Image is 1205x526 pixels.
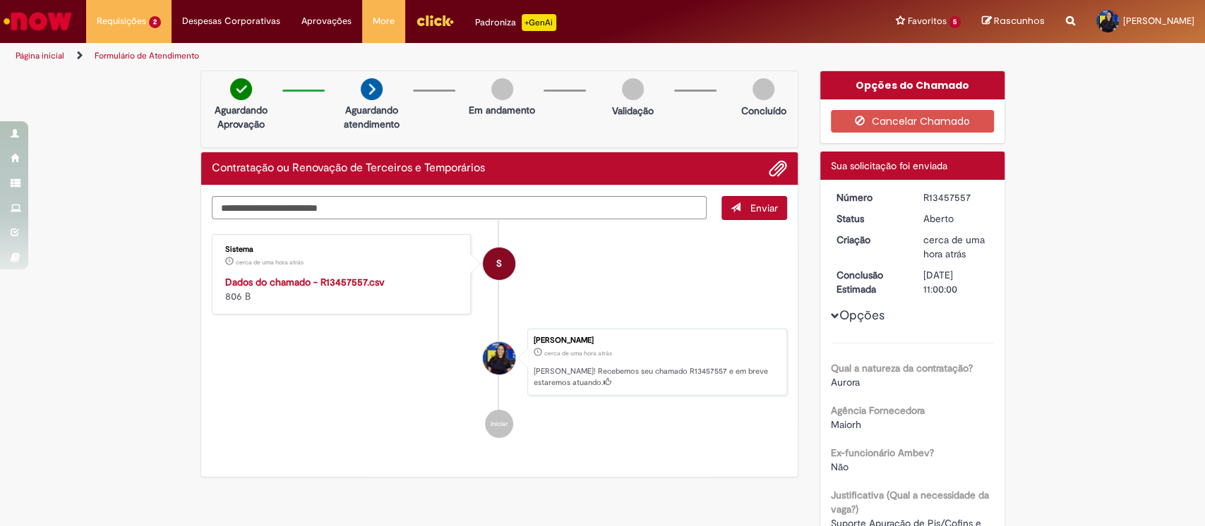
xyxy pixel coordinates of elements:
[361,78,383,100] img: arrow-next.png
[1,7,74,35] img: ServiceNow
[236,258,304,267] time: 28/08/2025 12:22:59
[831,446,934,459] b: Ex-funcionário Ambev?
[831,110,994,133] button: Cancelar Chamado
[483,342,515,374] div: Daniela Francisco De Oliveira
[826,233,913,247] dt: Criação
[769,159,787,178] button: Adicionar anexos
[831,362,973,374] b: Qual a natureza da contratação?
[225,245,460,254] div: Sistema
[230,78,252,100] img: check-circle-green.png
[1123,15,1194,27] span: [PERSON_NAME]
[741,104,786,118] p: Concluído
[491,78,513,100] img: img-circle-grey.png
[182,14,280,28] span: Despesas Corporativas
[721,196,787,220] button: Enviar
[149,16,161,28] span: 2
[469,103,535,117] p: Em andamento
[212,220,788,453] ul: Histórico de tíquete
[212,329,788,396] li: Daniela Francisco De Oliveira
[225,275,460,303] div: 806 B
[907,14,946,28] span: Favoritos
[622,78,644,100] img: img-circle-grey.png
[949,16,961,28] span: 5
[994,14,1045,27] span: Rascunhos
[95,50,199,61] a: Formulário de Atendimento
[826,268,913,296] dt: Conclusão Estimada
[923,190,989,204] div: R13457557
[831,460,849,473] span: Não
[212,162,485,175] h2: Contratação ou Renovação de Terceiros e Temporários Histórico de tíquete
[11,43,793,69] ul: Trilhas de página
[373,14,395,28] span: More
[831,159,947,172] span: Sua solicitação foi enviada
[496,247,502,281] span: S
[820,71,1005,99] div: Opções do Chamado
[750,202,778,214] span: Enviar
[97,14,146,28] span: Requisições
[207,103,275,131] p: Aguardando Aprovação
[831,489,989,515] b: Justificativa (Qual a necessidade da vaga?)
[826,190,913,204] dt: Número
[534,336,779,345] div: [PERSON_NAME]
[923,212,989,226] div: Aberto
[416,10,454,31] img: click_logo_yellow_360x200.png
[16,50,64,61] a: Página inicial
[831,418,861,431] span: Maiorh
[923,233,985,260] time: 28/08/2025 12:22:54
[522,14,556,31] p: +GenAi
[923,268,989,296] div: [DATE] 11:00:00
[544,349,612,357] time: 28/08/2025 12:22:54
[982,15,1045,28] a: Rascunhos
[212,196,707,220] textarea: Digite sua mensagem aqui...
[337,103,406,131] p: Aguardando atendimento
[544,349,612,357] span: cerca de uma hora atrás
[534,366,779,388] p: [PERSON_NAME]! Recebemos seu chamado R13457557 e em breve estaremos atuando.
[831,404,925,417] b: Agência Fornecedora
[301,14,352,28] span: Aprovações
[923,233,989,261] div: 28/08/2025 12:22:54
[923,233,985,260] span: cerca de uma hora atrás
[612,104,654,118] p: Validação
[236,258,304,267] span: cerca de uma hora atrás
[475,14,556,31] div: Padroniza
[826,212,913,226] dt: Status
[483,247,515,280] div: Sistema
[831,376,860,389] span: Aurora
[753,78,774,100] img: img-circle-grey.png
[225,276,385,288] a: Dados do chamado - R13457557.csv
